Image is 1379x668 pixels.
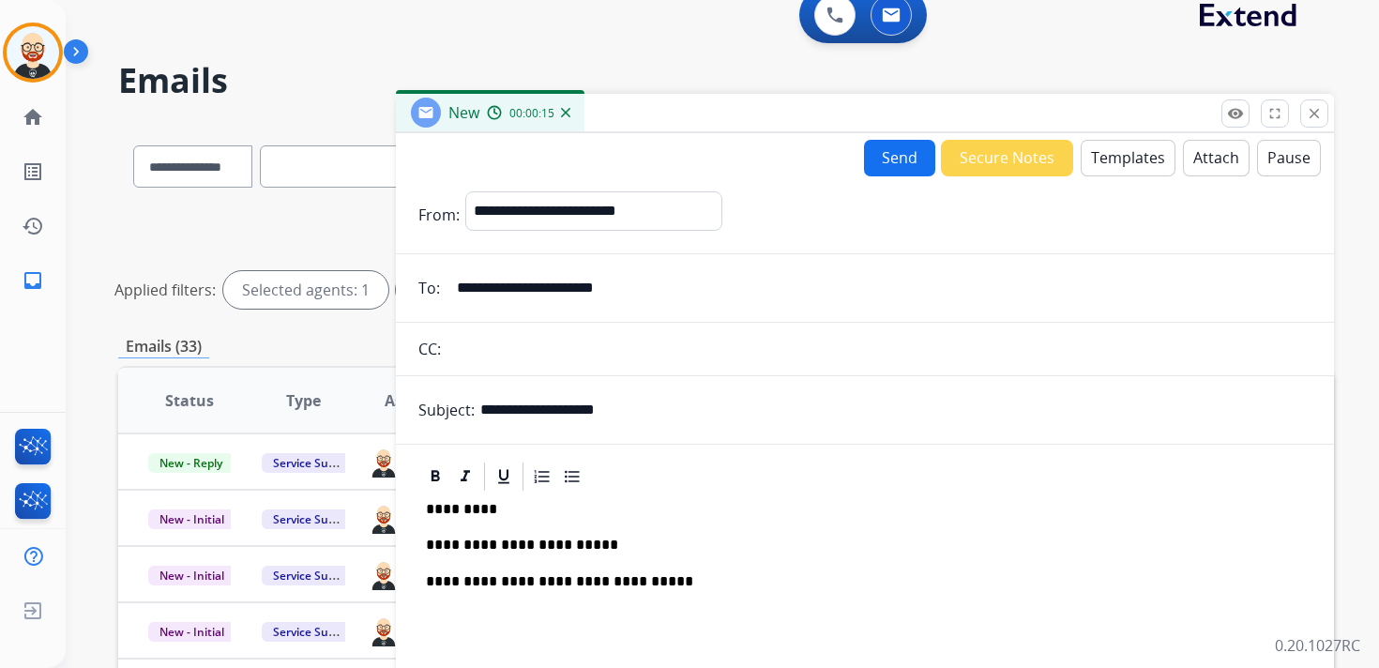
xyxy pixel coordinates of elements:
[118,335,209,358] p: Emails (33)
[22,160,44,183] mat-icon: list_alt
[864,140,935,176] button: Send
[369,615,399,646] img: agent-avatar
[418,399,475,421] p: Subject:
[385,389,450,412] span: Assignee
[1266,105,1283,122] mat-icon: fullscreen
[418,277,440,299] p: To:
[451,463,479,491] div: Italic
[421,463,449,491] div: Bold
[223,271,388,309] div: Selected agents: 1
[369,502,399,534] img: agent-avatar
[1306,105,1323,122] mat-icon: close
[114,279,216,301] p: Applied filters:
[148,622,235,642] span: New - Initial
[165,389,214,412] span: Status
[1081,140,1175,176] button: Templates
[418,204,460,226] p: From:
[369,446,399,478] img: agent-avatar
[509,106,554,121] span: 00:00:15
[118,62,1334,99] h2: Emails
[262,566,369,585] span: Service Support
[558,463,586,491] div: Bullet List
[262,509,369,529] span: Service Support
[148,509,235,529] span: New - Initial
[22,106,44,129] mat-icon: home
[418,338,441,360] p: CC:
[262,453,369,473] span: Service Support
[7,26,59,79] img: avatar
[148,566,235,585] span: New - Initial
[1183,140,1250,176] button: Attach
[448,102,479,123] span: New
[1227,105,1244,122] mat-icon: remove_red_eye
[286,389,321,412] span: Type
[528,463,556,491] div: Ordered List
[941,140,1073,176] button: Secure Notes
[490,463,518,491] div: Underline
[1257,140,1321,176] button: Pause
[369,558,399,590] img: agent-avatar
[1275,634,1360,657] p: 0.20.1027RC
[262,622,369,642] span: Service Support
[22,215,44,237] mat-icon: history
[148,453,234,473] span: New - Reply
[22,269,44,292] mat-icon: inbox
